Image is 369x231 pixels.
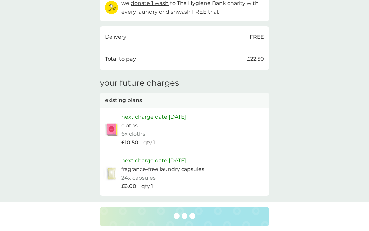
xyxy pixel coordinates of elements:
[121,165,204,174] p: fragrance-free laundry capsules
[121,182,136,191] p: £6.00
[151,182,153,191] p: 1
[143,138,152,147] p: qty
[121,138,138,147] p: £10.50
[105,55,136,63] p: Total to pay
[121,130,145,138] p: 6x cloths
[100,78,179,88] h3: your future charges
[121,113,186,121] p: next charge date [DATE]
[247,55,264,63] p: £22.50
[141,182,150,191] p: qty
[153,138,155,147] p: 1
[121,174,156,182] p: 24x capsules
[121,121,138,130] p: cloths
[105,96,142,105] p: existing plans
[250,33,264,41] p: FREE
[105,33,126,41] p: Delivery
[121,156,186,165] p: next charge date [DATE]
